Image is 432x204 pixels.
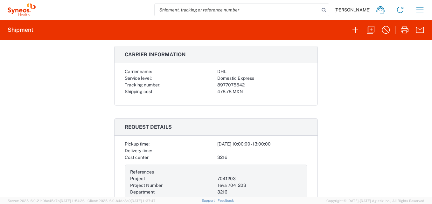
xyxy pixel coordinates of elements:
[130,189,215,195] div: Department
[8,199,85,203] span: Server: 2025.16.0-21b0bc45e7b
[125,155,149,160] span: Cost center
[130,169,154,174] span: References
[202,199,218,202] a: Support
[217,189,302,195] div: 3216
[60,199,85,203] span: [DATE] 11:54:36
[125,82,160,87] span: Tracking number:
[87,199,156,203] span: Client: 2025.16.0-b4dc8a9
[217,182,302,189] div: Teva 7041203
[8,26,33,34] h2: Shipment
[217,82,307,88] div: 8977075542
[125,51,186,58] span: Carrier information
[130,175,215,182] div: Project
[155,4,319,16] input: Shipment, tracking or reference number
[326,198,424,204] span: Copyright © [DATE]-[DATE] Agistix Inc., All Rights Reserved
[130,195,215,202] div: Pickup Request
[217,147,307,154] div: -
[130,182,215,189] div: Project Number
[125,76,152,81] span: Service level:
[217,141,307,147] div: [DATE] 10:00:00 - 13:00:00
[217,75,307,82] div: Domestic Express
[217,154,307,161] div: 3216
[125,124,172,130] span: Request details
[218,199,234,202] a: Feedback
[125,141,150,146] span: Pickup time:
[217,88,307,95] div: 478.78 MXN
[131,199,156,203] span: [DATE] 11:37:47
[125,148,152,153] span: Delivery time:
[217,68,307,75] div: DHL
[217,175,302,182] div: 7041203
[125,89,152,94] span: Shipping cost
[334,7,371,13] span: [PERSON_NAME]
[217,195,302,202] div: AME250813014606
[125,69,152,74] span: Carrier name:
